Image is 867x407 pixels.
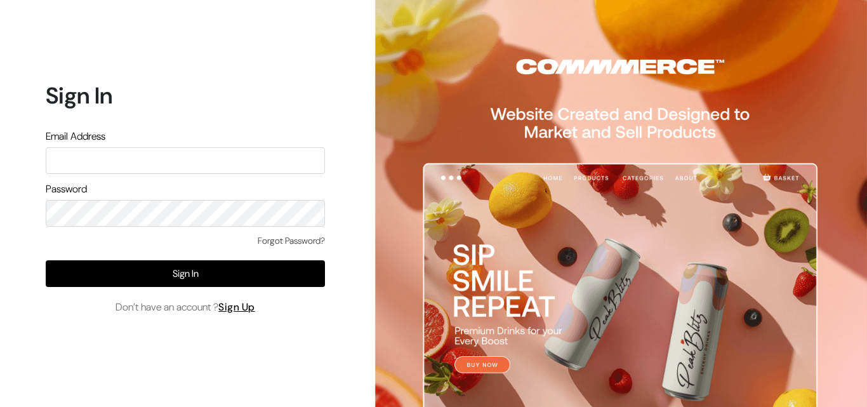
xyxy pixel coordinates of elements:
a: Sign Up [218,300,255,314]
a: Forgot Password? [258,234,325,248]
span: Don’t have an account ? [116,300,255,315]
label: Password [46,182,87,197]
label: Email Address [46,129,105,144]
h1: Sign In [46,82,325,109]
button: Sign In [46,260,325,287]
